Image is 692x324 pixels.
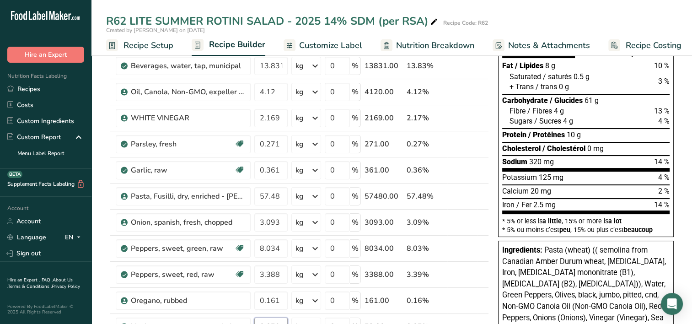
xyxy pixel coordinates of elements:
[534,117,561,125] span: / Sucres
[209,38,265,51] span: Recipe Builder
[587,144,604,153] span: 0 mg
[7,47,84,63] button: Hire an Expert
[106,35,173,56] a: Recipe Setup
[295,243,304,254] div: kg
[539,173,563,182] span: 125 mg
[365,217,403,228] div: 3093.00
[542,217,562,225] span: a little
[131,243,234,254] div: Peppers, sweet, green, raw
[658,187,670,195] span: 2 %
[131,295,245,306] div: Oregano, rubbed
[502,144,541,153] span: Cholesterol
[407,139,445,150] div: 0.27%
[559,226,570,233] span: peu
[407,113,445,124] div: 2.17%
[7,229,46,245] a: Language
[192,34,265,56] a: Recipe Builder
[658,77,670,86] span: 3 %
[559,82,569,91] span: 0 g
[131,113,245,124] div: WHITE VINEGAR
[42,277,53,283] a: FAQ .
[531,187,551,195] span: 20 mg
[295,139,304,150] div: kg
[554,107,564,115] span: 4 g
[295,60,304,71] div: kg
[396,39,474,52] span: Nutrition Breakdown
[658,173,670,182] span: 4 %
[65,232,84,243] div: EN
[533,200,556,209] span: 2.5 mg
[131,86,245,97] div: Oil, Canola, Non-GMO, expeller pressed, RBD
[131,60,245,71] div: Beverages, water, tap, municipal
[407,86,445,97] div: 4.12%
[365,113,403,124] div: 2169.00
[443,19,488,27] div: Recipe Code: R62
[502,246,542,254] span: Ingredients:
[106,13,440,29] div: R62 LITE SUMMER ROTINI SALAD - 2025 14% SDM (per RSA)
[502,173,537,182] span: Potassium
[295,191,304,202] div: kg
[407,269,445,280] div: 3.39%
[563,117,573,125] span: 4 g
[131,165,234,176] div: Garlic, raw
[527,107,552,115] span: / Fibres
[608,35,681,56] a: Recipe Costing
[574,72,590,81] span: 0.5 g
[295,269,304,280] div: kg
[543,72,572,81] span: / saturés
[510,117,532,125] span: Sugars
[295,113,304,124] div: kg
[516,200,531,209] span: / Fer
[365,86,403,97] div: 4120.00
[508,39,590,52] span: Notes & Attachments
[654,200,670,209] span: 14 %
[284,35,362,56] a: Customize Label
[528,130,565,139] span: / Protéines
[131,269,234,280] div: Peppers, sweet, red, raw
[542,144,585,153] span: / Cholestérol
[624,226,653,233] span: beaucoup
[407,191,445,202] div: 57.48%
[7,171,22,178] div: BETA
[123,39,173,52] span: Recipe Setup
[502,157,527,166] span: Sodium
[654,157,670,166] span: 14 %
[7,277,73,290] a: About Us .
[407,60,445,71] div: 13.83%
[502,130,526,139] span: Protein
[365,243,403,254] div: 8034.00
[502,96,548,105] span: Carbohydrate
[407,295,445,306] div: 0.16%
[295,217,304,228] div: kg
[510,107,526,115] span: Fibre
[545,61,555,70] span: 8 g
[365,60,403,71] div: 13831.00
[493,35,590,56] a: Notes & Attachments
[7,277,40,283] a: Hire an Expert .
[515,61,543,70] span: / Lipides
[502,61,513,70] span: Fat
[365,139,403,150] div: 271.00
[510,72,541,81] span: Saturated
[365,191,403,202] div: 57480.00
[365,295,403,306] div: 161.00
[661,293,683,315] div: Open Intercom Messenger
[52,283,80,290] a: Privacy Policy
[658,117,670,125] span: 4 %
[131,191,245,202] div: Pasta, Fusilli, dry, enriched - [PERSON_NAME]
[654,61,670,70] span: 10 %
[502,227,670,233] div: * 5% ou moins c’est , 15% ou plus c’est
[295,86,304,97] div: kg
[529,157,554,166] span: 320 mg
[295,295,304,306] div: kg
[407,165,445,176] div: 0.36%
[8,283,52,290] a: Terms & Conditions .
[626,39,681,52] span: Recipe Costing
[502,200,515,209] span: Iron
[608,217,622,225] span: a lot
[567,130,581,139] span: 10 g
[131,139,234,150] div: Parsley, fresh
[550,96,583,105] span: / Glucides
[295,165,304,176] div: kg
[365,165,403,176] div: 361.00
